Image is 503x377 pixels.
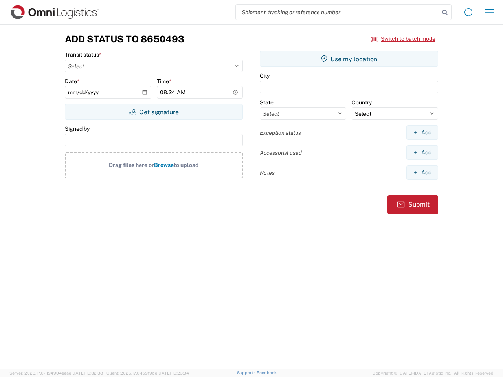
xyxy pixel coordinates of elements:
[157,371,189,375] span: [DATE] 10:23:34
[260,169,275,176] label: Notes
[406,125,438,140] button: Add
[65,104,243,120] button: Get signature
[260,72,270,79] label: City
[371,33,435,46] button: Switch to batch mode
[373,370,494,377] span: Copyright © [DATE]-[DATE] Agistix Inc., All Rights Reserved
[260,149,302,156] label: Accessorial used
[260,51,438,67] button: Use my location
[236,5,439,20] input: Shipment, tracking or reference number
[65,51,101,58] label: Transit status
[406,145,438,160] button: Add
[65,33,184,45] h3: Add Status to 8650493
[71,371,103,375] span: [DATE] 10:32:38
[260,99,274,106] label: State
[106,371,189,375] span: Client: 2025.17.0-159f9de
[109,162,154,168] span: Drag files here or
[157,78,171,85] label: Time
[174,162,199,168] span: to upload
[260,129,301,136] label: Exception status
[237,370,257,375] a: Support
[65,125,90,132] label: Signed by
[257,370,277,375] a: Feedback
[352,99,372,106] label: Country
[387,195,438,214] button: Submit
[406,165,438,180] button: Add
[65,78,79,85] label: Date
[9,371,103,375] span: Server: 2025.17.0-1194904eeae
[154,162,174,168] span: Browse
